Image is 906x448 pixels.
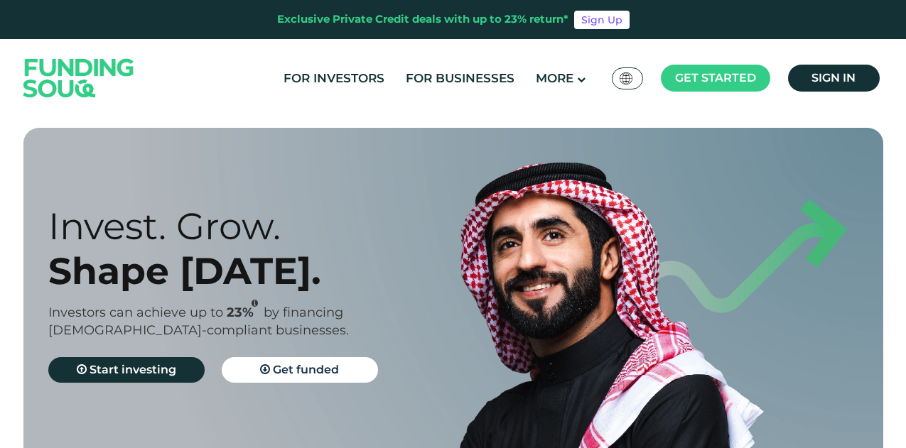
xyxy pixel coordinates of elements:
[90,363,176,376] span: Start investing
[574,11,630,29] a: Sign Up
[252,300,258,307] i: 23% IRR (expected) ~ 15% Net yield (expected)
[48,248,478,293] div: Shape [DATE].
[48,357,205,383] a: Start investing
[402,67,518,90] a: For Businesses
[273,363,339,376] span: Get funded
[280,67,388,90] a: For Investors
[788,65,880,92] a: Sign in
[227,305,264,320] span: 23%
[675,71,756,84] span: Get started
[222,357,378,383] a: Get funded
[536,71,573,85] span: More
[48,204,478,248] div: Invest. Grow.
[48,305,223,320] span: Investors can achieve up to
[620,72,632,84] img: SA Flag
[811,71,856,84] span: Sign in
[9,42,149,114] img: Logo
[277,11,568,28] div: Exclusive Private Credit deals with up to 23% return*
[48,305,349,338] span: by financing [DEMOGRAPHIC_DATA]-compliant businesses.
